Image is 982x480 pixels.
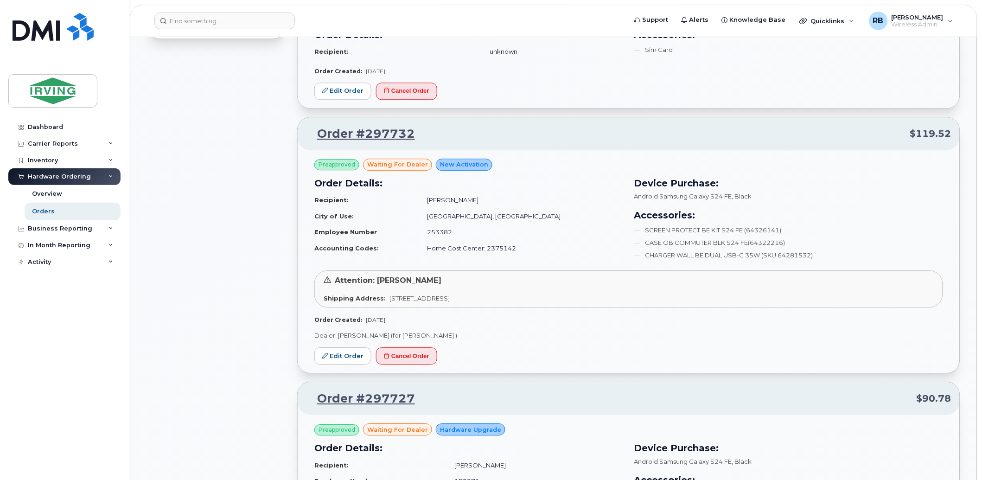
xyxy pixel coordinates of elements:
a: Edit Order [314,347,371,365]
strong: Accounting Codes: [314,244,379,252]
a: Support [628,11,675,29]
strong: Recipient: [314,196,349,204]
strong: City of Use: [314,212,354,220]
td: [PERSON_NAME] [446,457,623,474]
span: Android Samsung Galaxy S24 FE [634,458,732,465]
span: , Black [732,192,752,200]
span: Preapproved [319,426,355,434]
a: Edit Order [314,83,371,100]
h3: Order Details: [314,176,623,190]
span: Quicklinks [811,17,845,25]
a: Alerts [675,11,715,29]
td: Home Cost Center: 2375142 [419,240,623,256]
td: [PERSON_NAME] [419,192,623,208]
span: [STREET_ADDRESS] [389,294,450,302]
li: CASE OB COMMUTER BLK S24 FE(64322216) [634,238,943,247]
strong: Recipient: [314,461,349,469]
li: Sim Card [634,45,943,54]
input: Find something... [154,13,295,29]
h3: Accessories: [634,208,943,222]
strong: Employee Number [314,228,377,236]
strong: Shipping Address: [324,294,386,302]
li: SCREEN PROTECT BE KIT S24 FE (64326141) [634,226,943,235]
td: 253382 [419,224,623,240]
span: Wireless Admin [892,21,944,28]
span: Hardware Upgrade [440,425,501,434]
span: $119.52 [910,127,951,141]
span: , Black [732,458,752,465]
span: [PERSON_NAME] [892,13,944,21]
td: unknown [481,44,623,60]
strong: Order Created: [314,68,362,75]
span: Android Samsung Galaxy S24 FE [634,192,732,200]
a: Knowledge Base [715,11,792,29]
span: RB [873,15,884,26]
span: waiting for dealer [367,160,428,169]
button: Cancel Order [376,83,437,100]
strong: Recipient: [314,48,349,55]
span: Attention: [PERSON_NAME] [335,276,441,285]
span: Preapproved [319,160,355,169]
span: $90.78 [917,392,951,405]
td: [GEOGRAPHIC_DATA], [GEOGRAPHIC_DATA] [419,208,623,224]
h3: Order Details: [314,441,623,455]
strong: Order Created: [314,316,362,323]
button: Cancel Order [376,347,437,365]
h3: Device Purchase: [634,441,943,455]
span: [DATE] [366,68,385,75]
div: Quicklinks [793,12,861,30]
a: Order #297732 [306,126,415,142]
span: waiting for dealer [367,425,428,434]
span: New Activation [440,160,488,169]
div: Roberts, Brad [863,12,960,30]
li: CHARGER WALL BE DUAL USB-C 35W (SKU 64281532) [634,251,943,260]
span: [DATE] [366,316,385,323]
h3: Device Purchase: [634,176,943,190]
span: Knowledge Base [730,15,786,25]
span: Support [643,15,669,25]
span: Alerts [689,15,709,25]
p: Dealer: [PERSON_NAME] (for [PERSON_NAME] ) [314,331,943,340]
a: Order #297727 [306,390,415,407]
